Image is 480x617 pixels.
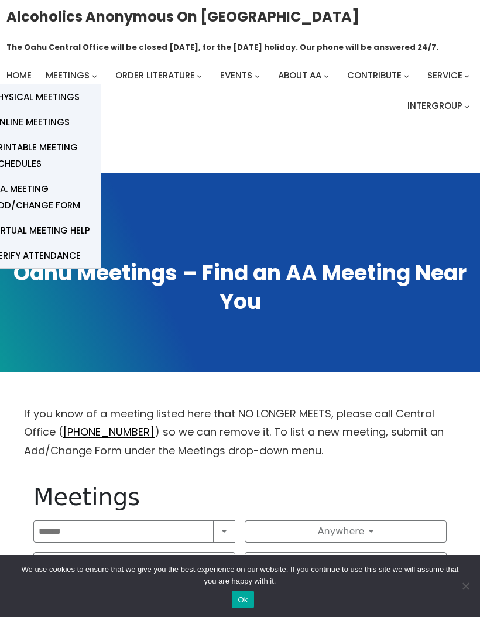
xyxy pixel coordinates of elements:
span: About AA [278,69,321,81]
a: [PHONE_NUMBER] [63,424,155,439]
button: Anywhere [245,520,447,543]
a: Meetings [46,67,90,84]
button: Meetings submenu [92,73,97,78]
span: Intergroup [407,100,462,112]
span: Home [6,69,32,81]
span: Order Literature [115,69,195,81]
a: Intergroup [407,98,462,114]
nav: Intergroup [6,67,474,114]
button: Intergroup submenu [464,104,469,109]
span: Events [220,69,252,81]
button: About AA submenu [324,73,329,78]
a: Alcoholics Anonymous on [GEOGRAPHIC_DATA] [6,4,359,29]
a: Service [427,67,462,84]
button: Any Time [245,552,447,574]
button: Any Day [33,552,235,574]
a: About AA [278,67,321,84]
span: Meetings [46,69,90,81]
a: Contribute [347,67,402,84]
h1: Meetings [33,483,447,511]
span: We use cookies to ensure that we give you the best experience on our website. If you continue to ... [18,564,462,587]
button: Service submenu [464,73,469,78]
input: Search [33,520,214,543]
button: Order Literature submenu [197,73,202,78]
span: Service [427,69,462,81]
a: Home [6,67,32,84]
button: Ok [232,591,253,608]
p: If you know of a meeting listed here that NO LONGER MEETS, please call Central Office ( ) so we c... [24,405,456,460]
span: Contribute [347,69,402,81]
button: Events submenu [255,73,260,78]
button: Contribute submenu [404,73,409,78]
h1: Oahu Meetings – Find an AA Meeting Near You [11,259,469,317]
h1: The Oahu Central Office will be closed [DATE], for the [DATE] holiday. Our phone will be answered... [6,42,438,53]
a: Events [220,67,252,84]
button: Search [213,520,235,543]
span: No [460,580,471,592]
